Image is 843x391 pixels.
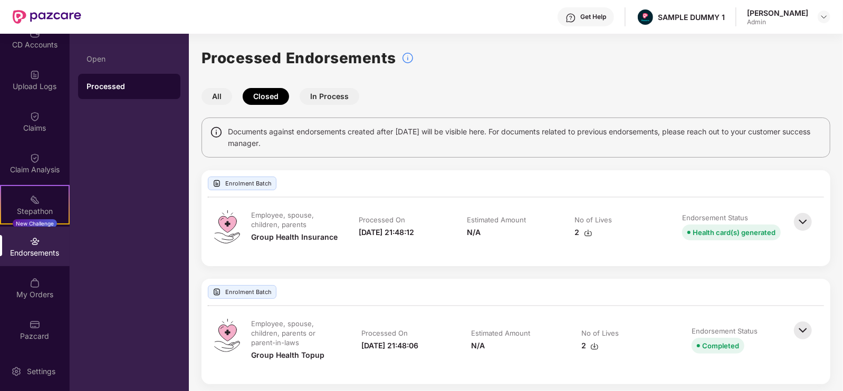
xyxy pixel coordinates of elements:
[24,366,59,377] div: Settings
[208,177,276,190] div: Enrolment Batch
[1,206,69,217] div: Stepathon
[361,340,418,351] div: [DATE] 21:48:06
[747,18,808,26] div: Admin
[467,215,526,224] div: Estimated Amount
[682,213,748,222] div: Endorsement Status
[590,342,599,350] img: svg+xml;base64,PHN2ZyBpZD0iRG93bmxvYWQtMzJ4MzIiIHhtbG5zPSJodHRwOi8vd3d3LnczLm9yZy8yMDAwL3N2ZyIgd2...
[581,328,619,338] div: No of Lives
[243,88,289,105] button: Closed
[30,111,40,122] img: svg+xml;base64,PHN2ZyBpZD0iQ2xhaW0iIHhtbG5zPSJodHRwOi8vd3d3LnczLm9yZy8yMDAwL3N2ZyIgd2lkdGg9IjIwIi...
[13,10,81,24] img: New Pazcare Logo
[87,55,172,63] div: Open
[658,12,725,22] div: SAMPLE DUMMY 1
[566,13,576,23] img: svg+xml;base64,PHN2ZyBpZD0iSGVscC0zMngzMiIgeG1sbnM9Imh0dHA6Ly93d3cudzMub3JnLzIwMDAvc3ZnIiB3aWR0aD...
[13,219,57,228] div: New Challenge
[580,13,606,21] div: Get Help
[213,179,221,188] img: svg+xml;base64,PHN2ZyBpZD0iVXBsb2FkX0xvZ3MiIGRhdGEtbmFtZT0iVXBsb2FkIExvZ3MiIHhtbG5zPSJodHRwOi8vd3...
[30,319,40,330] img: svg+xml;base64,PHN2ZyBpZD0iUGF6Y2FyZCIgeG1sbnM9Imh0dHA6Ly93d3cudzMub3JnLzIwMDAvc3ZnIiB3aWR0aD0iMj...
[210,126,223,139] img: svg+xml;base64,PHN2ZyBpZD0iSW5mbyIgeG1sbnM9Imh0dHA6Ly93d3cudzMub3JnLzIwMDAvc3ZnIiB3aWR0aD0iMTQiIG...
[30,70,40,80] img: svg+xml;base64,PHN2ZyBpZD0iVXBsb2FkX0xvZ3MiIGRhdGEtbmFtZT0iVXBsb2FkIExvZ3MiIHhtbG5zPSJodHRwOi8vd3...
[791,210,815,233] img: svg+xml;base64,PHN2ZyBpZD0iQmFjay0zMngzMiIgeG1sbnM9Imh0dHA6Ly93d3cudzMub3JnLzIwMDAvc3ZnIiB3aWR0aD...
[401,52,414,64] img: svg+xml;base64,PHN2ZyBpZD0iSW5mb18tXzMyeDMyIiBkYXRhLW5hbWU9IkluZm8gLSAzMngzMiIgeG1sbnM9Imh0dHA6Ly...
[251,231,338,243] div: Group Health Insurance
[30,236,40,247] img: svg+xml;base64,PHN2ZyBpZD0iRW5kb3JzZW1lbnRzIiB4bWxucz0iaHR0cDovL3d3dy53My5vcmcvMjAwMC9zdmciIHdpZH...
[30,153,40,163] img: svg+xml;base64,PHN2ZyBpZD0iQ2xhaW0iIHhtbG5zPSJodHRwOi8vd3d3LnczLm9yZy8yMDAwL3N2ZyIgd2lkdGg9IjIwIi...
[361,328,408,338] div: Processed On
[575,215,612,224] div: No of Lives
[251,319,338,347] div: Employee, spouse, children, parents or parent-in-laws
[251,349,324,361] div: Group Health Topup
[467,227,481,238] div: N/A
[575,227,592,238] div: 2
[30,278,40,288] img: svg+xml;base64,PHN2ZyBpZD0iTXlfT3JkZXJzIiBkYXRhLW5hbWU9Ik15IE9yZGVycyIgeG1sbnM9Imh0dHA6Ly93d3cudz...
[202,46,396,70] h1: Processed Endorsements
[472,340,485,351] div: N/A
[584,229,592,237] img: svg+xml;base64,PHN2ZyBpZD0iRG93bmxvYWQtMzJ4MzIiIHhtbG5zPSJodHRwOi8vd3d3LnczLm9yZy8yMDAwL3N2ZyIgd2...
[11,366,22,377] img: svg+xml;base64,PHN2ZyBpZD0iU2V0dGluZy0yMHgyMCIgeG1sbnM9Imh0dHA6Ly93d3cudzMub3JnLzIwMDAvc3ZnIiB3aW...
[693,227,775,238] div: Health card(s) generated
[791,319,815,342] img: svg+xml;base64,PHN2ZyBpZD0iQmFjay0zMngzMiIgeG1sbnM9Imh0dHA6Ly93d3cudzMub3JnLzIwMDAvc3ZnIiB3aWR0aD...
[820,13,828,21] img: svg+xml;base64,PHN2ZyBpZD0iRHJvcGRvd24tMzJ4MzIiIHhtbG5zPSJodHRwOi8vd3d3LnczLm9yZy8yMDAwL3N2ZyIgd2...
[228,126,822,149] span: Documents against endorsements created after [DATE] will be visible here. For documents related t...
[251,210,336,229] div: Employee, spouse, children, parents
[581,340,599,351] div: 2
[208,285,276,299] div: Enrolment Batch
[300,88,359,105] button: In Process
[359,227,415,238] div: [DATE] 21:48:12
[213,288,221,296] img: svg+xml;base64,PHN2ZyBpZD0iVXBsb2FkX0xvZ3MiIGRhdGEtbmFtZT0iVXBsb2FkIExvZ3MiIHhtbG5zPSJodHRwOi8vd3...
[747,8,808,18] div: [PERSON_NAME]
[359,215,406,224] div: Processed On
[638,9,653,25] img: Pazcare_Alternative_logo-01-01.png
[472,328,531,338] div: Estimated Amount
[702,340,739,351] div: Completed
[214,319,240,352] img: svg+xml;base64,PHN2ZyB4bWxucz0iaHR0cDovL3d3dy53My5vcmcvMjAwMC9zdmciIHdpZHRoPSI0OS4zMiIgaGVpZ2h0PS...
[87,81,172,92] div: Processed
[692,326,758,336] div: Endorsement Status
[214,210,240,243] img: svg+xml;base64,PHN2ZyB4bWxucz0iaHR0cDovL3d3dy53My5vcmcvMjAwMC9zdmciIHdpZHRoPSI0OS4zMiIgaGVpZ2h0PS...
[30,194,40,205] img: svg+xml;base64,PHN2ZyB4bWxucz0iaHR0cDovL3d3dy53My5vcmcvMjAwMC9zdmciIHdpZHRoPSIyMSIgaGVpZ2h0PSIyMC...
[202,88,232,105] button: All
